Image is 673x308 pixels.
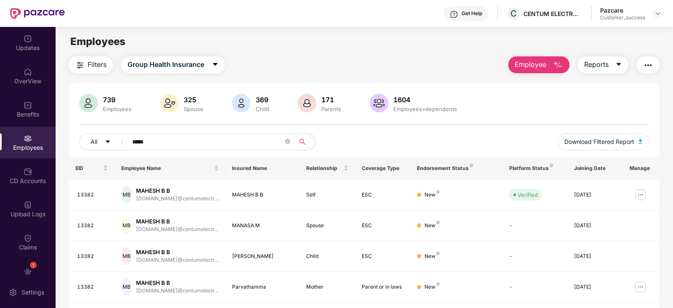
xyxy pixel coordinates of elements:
[425,191,440,199] div: New
[254,106,271,112] div: Child
[136,187,219,195] div: MAHESH B B
[88,59,107,70] span: Filters
[225,157,299,180] th: Insured Name
[128,59,204,70] span: Group Health Insurance
[518,191,538,199] div: Verified
[623,157,660,180] th: Manage
[136,248,219,256] div: MAHESH B B
[436,221,440,224] img: svg+xml;base64,PHN2ZyB4bWxucz0iaHR0cDovL3d3dy53My5vcmcvMjAwMC9zdmciIHdpZHRoPSI4IiBoZWlnaHQ9IjgiIH...
[105,139,111,146] span: caret-down
[425,283,440,291] div: New
[436,252,440,255] img: svg+xml;base64,PHN2ZyB4bWxucz0iaHR0cDovL3d3dy53My5vcmcvMjAwMC9zdmciIHdpZHRoPSI4IiBoZWlnaHQ9IjgiIH...
[392,106,459,112] div: Employees+dependents
[79,94,98,112] img: svg+xml;base64,PHN2ZyB4bWxucz0iaHR0cDovL3d3dy53My5vcmcvMjAwMC9zdmciIHhtbG5zOnhsaW5rPSJodHRwOi8vd3...
[306,283,348,291] div: Mother
[182,96,205,104] div: 325
[523,10,582,18] div: CENTUM ELECTRONICS LIMITED
[306,165,342,172] span: Relationship
[160,94,179,112] img: svg+xml;base64,PHN2ZyB4bWxucz0iaHR0cDovL3d3dy53My5vcmcvMjAwMC9zdmciIHhtbG5zOnhsaW5rPSJodHRwOi8vd3...
[574,252,616,260] div: [DATE]
[232,283,292,291] div: Parvathamma
[306,222,348,230] div: Spouse
[362,222,404,230] div: ESC
[24,68,32,76] img: svg+xml;base64,PHN2ZyBpZD0iSG9tZSIgeG1sbnM9Imh0dHA6Ly93d3cudzMub3JnLzIwMDAvc3ZnIiB3aWR0aD0iMjAiIG...
[24,234,32,242] img: svg+xml;base64,PHN2ZyBpZD0iQ2xhaW0iIHhtbG5zPSJodHRwOi8vd3d3LnczLm9yZy8yMDAwL3N2ZyIgd2lkdGg9IjIwIi...
[69,56,113,73] button: Filters
[24,167,32,176] img: svg+xml;base64,PHN2ZyBpZD0iQ0RfQWNjb3VudHMiIGRhdGEtbmFtZT0iQ0QgQWNjb3VudHMiIHhtbG5zPSJodHRwOi8vd3...
[136,256,219,264] div: [DOMAIN_NAME]@centumelectr...
[101,106,133,112] div: Employees
[558,133,649,150] button: Download Filtered Report
[306,191,348,199] div: Self
[584,59,609,70] span: Reports
[9,288,17,297] img: svg+xml;base64,PHN2ZyBpZD0iU2V0dGluZy0yMHgyMCIgeG1sbnM9Imh0dHA6Ly93d3cudzMub3JnLzIwMDAvc3ZnIiB3aW...
[232,252,292,260] div: [PERSON_NAME]
[69,157,115,180] th: EID
[600,14,645,21] div: Customer_success
[254,96,271,104] div: 369
[121,217,132,234] div: MB
[136,287,219,295] div: [DOMAIN_NAME]@centumelectr...
[19,288,47,297] div: Settings
[121,186,132,203] div: MB
[370,94,388,112] img: svg+xml;base64,PHN2ZyB4bWxucz0iaHR0cDovL3d3dy53My5vcmcvMjAwMC9zdmciIHhtbG5zOnhsaW5rPSJodHRwOi8vd3...
[121,165,212,172] span: Employee Name
[30,262,37,268] div: 1
[502,210,567,241] td: -
[643,60,653,70] img: svg+xml;base64,PHN2ZyB4bWxucz0iaHR0cDovL3d3dy53My5vcmcvMjAwMC9zdmciIHdpZHRoPSIyNCIgaGVpZ2h0PSIyNC...
[121,248,132,265] div: MB
[417,165,496,172] div: Endorsement Status
[77,283,108,291] div: 13382
[285,139,290,144] span: close-circle
[320,106,343,112] div: Parents
[355,157,411,180] th: Coverage Type
[75,165,102,172] span: EID
[634,280,647,294] img: manageButton
[654,10,661,17] img: svg+xml;base64,PHN2ZyBpZD0iRHJvcGRvd24tMzJ4MzIiIHhtbG5zPSJodHRwOi8vd3d3LnczLm9yZy8yMDAwL3N2ZyIgd2...
[232,94,251,112] img: svg+xml;base64,PHN2ZyB4bWxucz0iaHR0cDovL3d3dy53My5vcmcvMjAwMC9zdmciIHhtbG5zOnhsaW5rPSJodHRwOi8vd3...
[320,96,343,104] div: 171
[615,61,622,69] span: caret-down
[79,133,131,150] button: Allcaret-down
[578,56,628,73] button: Reportscaret-down
[136,195,219,203] div: [DOMAIN_NAME]@centumelectr...
[306,252,348,260] div: Child
[121,279,132,295] div: MB
[550,164,553,167] img: svg+xml;base64,PHN2ZyB4bWxucz0iaHR0cDovL3d3dy53My5vcmcvMjAwMC9zdmciIHdpZHRoPSI4IiBoZWlnaHQ9IjgiIH...
[212,61,219,69] span: caret-down
[425,222,440,230] div: New
[509,165,561,172] div: Platform Status
[77,252,108,260] div: 13382
[294,133,315,150] button: search
[362,252,404,260] div: ESC
[136,279,219,287] div: MAHESH B B
[634,188,647,202] img: manageButton
[574,283,616,291] div: [DATE]
[299,157,355,180] th: Relationship
[285,138,290,146] span: close-circle
[362,283,404,291] div: Parent or in laws
[24,267,32,276] img: svg+xml;base64,PHN2ZyBpZD0iRW5kb3JzZW1lbnRzIiB4bWxucz0iaHR0cDovL3d3dy53My5vcmcvMjAwMC9zdmciIHdpZH...
[436,282,440,286] img: svg+xml;base64,PHN2ZyB4bWxucz0iaHR0cDovL3d3dy53My5vcmcvMjAwMC9zdmciIHdpZHRoPSI4IiBoZWlnaHQ9IjgiIH...
[24,35,32,43] img: svg+xml;base64,PHN2ZyBpZD0iVXBkYXRlZCIgeG1sbnM9Imh0dHA6Ly93d3cudzMub3JnLzIwMDAvc3ZnIiB3aWR0aD0iMj...
[450,10,458,19] img: svg+xml;base64,PHN2ZyBpZD0iSGVscC0zMngzMiIgeG1sbnM9Imh0dHA6Ly93d3cudzMub3JnLzIwMDAvc3ZnIiB3aWR0aD...
[298,94,316,112] img: svg+xml;base64,PHN2ZyB4bWxucz0iaHR0cDovL3d3dy53My5vcmcvMjAwMC9zdmciIHhtbG5zOnhsaW5rPSJodHRwOi8vd3...
[70,35,126,48] span: Employees
[392,96,459,104] div: 1604
[600,6,645,14] div: Pazcare
[510,8,517,19] span: C
[24,101,32,109] img: svg+xml;base64,PHN2ZyBpZD0iQmVuZWZpdHMiIHhtbG5zPSJodHRwOi8vd3d3LnczLm9yZy8yMDAwL3N2ZyIgd2lkdGg9Ij...
[470,164,473,167] img: svg+xml;base64,PHN2ZyB4bWxucz0iaHR0cDovL3d3dy53My5vcmcvMjAwMC9zdmciIHdpZHRoPSI4IiBoZWlnaHQ9IjgiIH...
[77,222,108,230] div: 13382
[502,241,567,272] td: -
[77,191,108,199] div: 13382
[553,60,563,70] img: svg+xml;base64,PHN2ZyB4bWxucz0iaHR0cDovL3d3dy53My5vcmcvMjAwMC9zdmciIHhtbG5zOnhsaW5rPSJodHRwOi8vd3...
[436,190,440,194] img: svg+xml;base64,PHN2ZyB4bWxucz0iaHR0cDovL3d3dy53My5vcmcvMjAwMC9zdmciIHdpZHRoPSI4IiBoZWlnaHQ9IjgiIH...
[362,191,404,199] div: ESC
[115,157,225,180] th: Employee Name
[136,218,219,226] div: MAHESH B B
[75,60,85,70] img: svg+xml;base64,PHN2ZyB4bWxucz0iaHR0cDovL3d3dy53My5vcmcvMjAwMC9zdmciIHdpZHRoPSIyNCIgaGVpZ2h0PSIyNC...
[121,56,225,73] button: Group Health Insurancecaret-down
[567,157,623,180] th: Joining Date
[232,222,292,230] div: MANASA M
